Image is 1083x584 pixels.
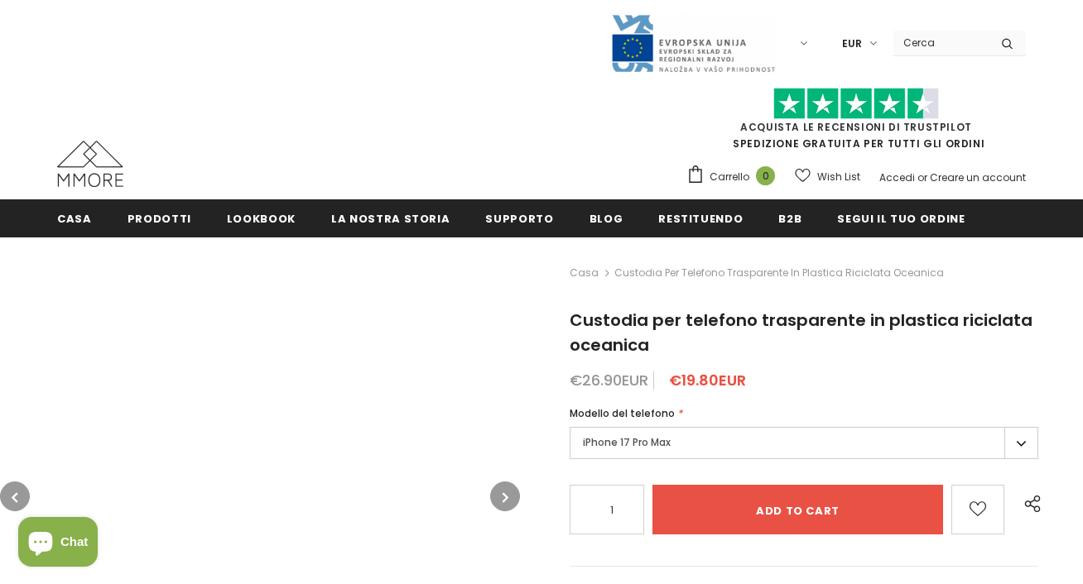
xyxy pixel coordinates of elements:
a: supporto [485,199,553,237]
a: B2B [778,199,801,237]
span: 0 [756,166,775,185]
a: Wish List [795,162,860,191]
input: Search Site [893,31,989,55]
span: supporto [485,211,553,227]
span: Blog [590,211,623,227]
span: Carrello [710,169,749,185]
img: Casi MMORE [57,141,123,187]
span: B2B [778,211,801,227]
span: €19.80EUR [669,370,746,390]
a: Restituendo [658,199,743,237]
a: Lookbook [227,199,296,237]
a: Prodotti [128,199,191,237]
span: or [917,170,927,184]
span: Wish List [817,169,860,185]
img: Javni Razpis [610,13,776,74]
a: Accedi [879,170,915,184]
span: La nostra storia [331,211,450,227]
span: EUR [842,36,862,52]
span: Modello del telefono [570,406,675,420]
a: Acquista le recensioni di TrustPilot [740,120,972,134]
a: Creare un account [930,170,1026,184]
img: Fidati di Pilot Stars [773,88,939,120]
span: Lookbook [227,211,296,227]
span: Custodia per telefono trasparente in plastica riciclata oceanica [614,263,944,283]
label: iPhone 17 Pro Max [570,427,1038,459]
span: Prodotti [128,211,191,227]
input: Add to cart [652,485,943,534]
span: SPEDIZIONE GRATUITA PER TUTTI GLI ORDINI [686,95,1026,151]
span: Restituendo [658,211,743,227]
a: Segui il tuo ordine [837,199,965,237]
a: Carrello 0 [686,165,783,189]
span: Casa [57,211,92,227]
span: Custodia per telefono trasparente in plastica riciclata oceanica [570,309,1032,357]
span: €26.90EUR [570,370,648,390]
inbox-online-store-chat: Shopify online store chat [13,517,103,571]
a: Casa [570,263,599,283]
a: Casa [57,199,92,237]
a: La nostra storia [331,199,450,237]
span: Segui il tuo ordine [837,211,965,227]
a: Blog [590,199,623,237]
a: Javni Razpis [610,36,776,50]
